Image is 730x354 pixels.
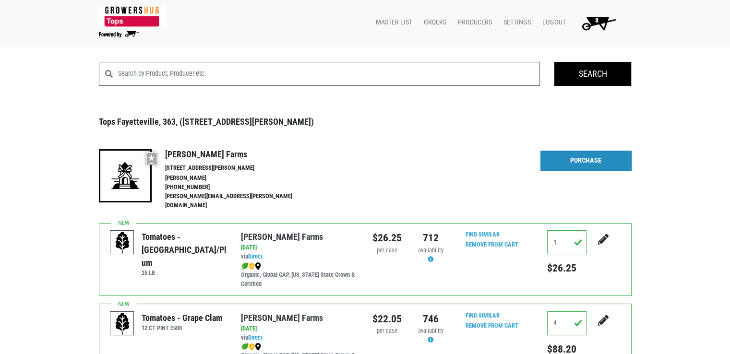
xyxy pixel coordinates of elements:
div: [DATE] [241,324,358,333]
span: availability [418,247,443,254]
div: 746 [416,311,445,327]
a: Orders [416,13,450,32]
input: Search [554,62,631,86]
a: Purchase [540,151,632,171]
h3: Tops Fayetteville, 363, ([STREET_ADDRESS][PERSON_NAME]) [99,117,632,127]
div: [DATE] [241,243,358,252]
a: Producers [450,13,496,32]
div: Tomatoes - [GEOGRAPHIC_DATA]/Plum [142,230,227,269]
input: Qty [547,230,586,254]
img: map_marker-0e94453035b3232a4d21701695807de9.png [255,343,261,351]
li: [PHONE_NUMBER] [165,183,313,192]
div: $26.25 [372,230,402,246]
img: leaf-e5c59151409436ccce96b2ca1b28e03c.png [241,262,249,270]
input: Search by Product, Producer etc. [118,62,540,86]
a: Direct [248,334,263,341]
div: per case [372,246,402,255]
img: 19-7441ae2ccb79c876ff41c34f3bd0da69.png [99,149,152,202]
a: Master List [368,13,416,32]
a: Logout [535,13,570,32]
a: Find Similar [466,231,500,238]
h5: $26.25 [547,262,586,274]
img: Cart [577,13,620,33]
img: Powered by Big Wheelbarrow [99,31,139,38]
li: [PERSON_NAME][EMAIL_ADDRESS][PERSON_NAME][DOMAIN_NAME] [165,192,313,210]
img: safety-e55c860ca8c00a9c171001a62a92dabd.png [249,262,255,270]
a: [PERSON_NAME] Farms [241,232,323,242]
h6: 25 LB [142,269,227,276]
img: 279edf242af8f9d49a69d9d2afa010fb.png [99,6,166,27]
li: [STREET_ADDRESS][PERSON_NAME] [165,164,313,173]
img: map_marker-0e94453035b3232a4d21701695807de9.png [255,262,261,270]
a: Settings [496,13,535,32]
h6: 12 CT PINT clam [142,324,222,331]
div: via [241,333,358,342]
span: 8 [595,16,598,24]
div: $22.05 [372,311,402,327]
img: safety-e55c860ca8c00a9c171001a62a92dabd.png [249,343,255,351]
img: placeholder-variety-43d6402dacf2d531de610a020419775a.svg [110,231,134,255]
a: [PERSON_NAME] Farms [241,313,323,323]
img: leaf-e5c59151409436ccce96b2ca1b28e03c.png [241,343,249,351]
img: placeholder-variety-43d6402dacf2d531de610a020419775a.svg [110,312,134,336]
a: Direct [248,253,263,260]
div: via [241,252,358,261]
a: 8 [570,13,624,33]
span: availability [418,327,443,334]
h4: [PERSON_NAME] Farms [165,149,313,160]
input: Remove From Cart [460,239,524,250]
div: Tomatoes - Grape Clam [142,311,222,324]
div: 712 [416,230,445,246]
div: per case [372,327,402,336]
input: Remove From Cart [460,320,524,331]
div: Organic, Global GAP, [US_STATE] State Grown & Certified [241,261,358,289]
a: Find Similar [466,312,500,319]
li: [PERSON_NAME] [165,174,313,183]
input: Qty [547,311,586,335]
